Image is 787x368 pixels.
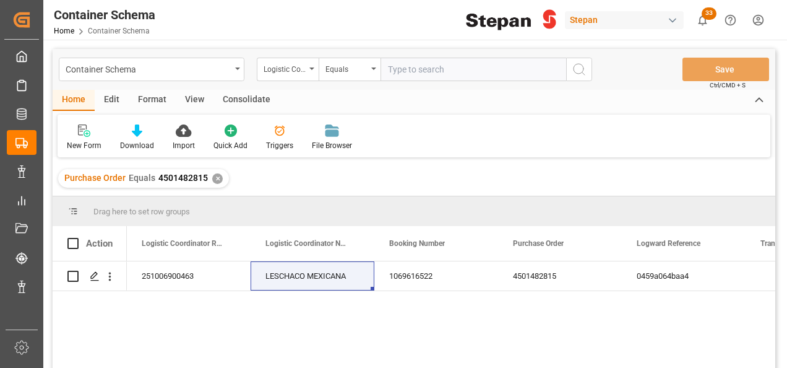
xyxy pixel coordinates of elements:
img: Stepan_Company_logo.svg.png_1713531530.png [466,9,556,31]
div: 1069616522 [374,261,498,291]
span: Logward Reference [637,239,700,248]
input: Type to search [381,58,566,81]
div: Press SPACE to select this row. [53,261,127,291]
div: New Form [67,140,101,151]
span: Logistic Coordinator Name [265,239,348,248]
button: open menu [257,58,319,81]
div: ✕ [212,173,223,184]
div: Import [173,140,195,151]
button: open menu [59,58,244,81]
span: Purchase Order [64,173,126,183]
span: 33 [702,7,716,20]
div: Edit [95,90,129,111]
button: Stepan [565,8,689,32]
span: Purchase Order [513,239,564,248]
div: Home [53,90,95,111]
button: search button [566,58,592,81]
div: Download [120,140,154,151]
span: Booking Number [389,239,445,248]
span: Ctrl/CMD + S [710,81,746,90]
div: Quick Add [213,140,247,151]
span: 4501482815 [158,173,208,183]
span: Drag here to set row groups [93,207,190,216]
div: Container Schema [54,6,155,24]
div: LESCHACO MEXICANA [251,261,374,291]
span: Equals [129,173,155,183]
button: Help Center [716,6,744,34]
button: open menu [319,58,381,81]
a: Home [54,27,74,35]
div: 251006900463 [127,261,251,291]
div: Container Schema [66,61,231,76]
div: Logistic Coordinator Reference Number [264,61,306,75]
div: 0459a064baa4 [622,261,746,291]
div: View [176,90,213,111]
span: Logistic Coordinator Reference Number [142,239,225,248]
div: Action [86,238,113,249]
button: Save [682,58,769,81]
div: 4501482815 [498,261,622,291]
button: show 33 new notifications [689,6,716,34]
div: Triggers [266,140,293,151]
div: Consolidate [213,90,280,111]
div: Format [129,90,176,111]
div: Stepan [565,11,684,29]
div: File Browser [312,140,352,151]
div: Equals [325,61,368,75]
